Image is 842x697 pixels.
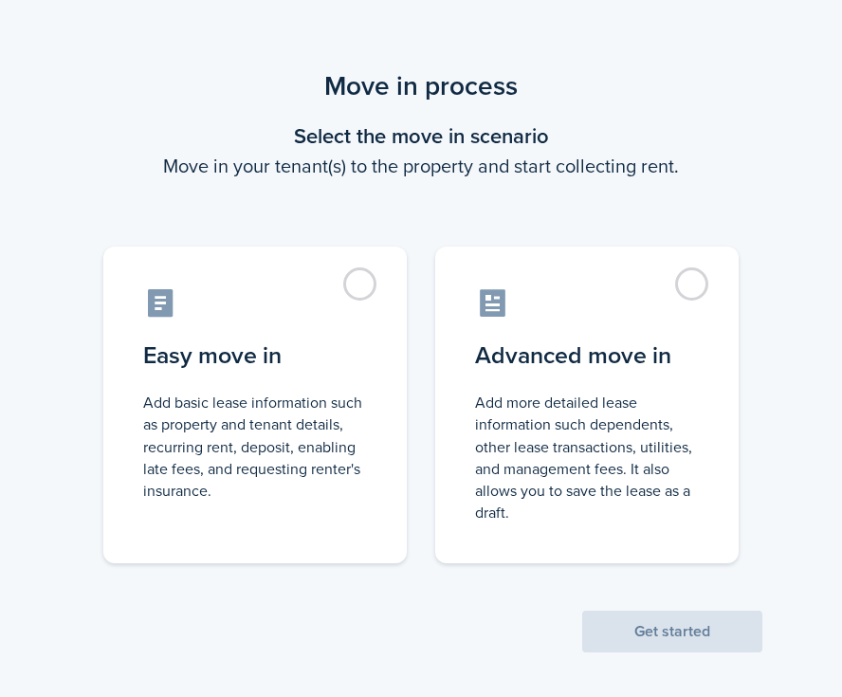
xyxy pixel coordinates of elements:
[475,339,699,373] control-radio-card-title: Advanced move in
[475,392,699,523] control-radio-card-description: Add more detailed lease information such dependents, other lease transactions, utilities, and man...
[143,392,367,502] control-radio-card-description: Add basic lease information such as property and tenant details, recurring rent, deposit, enablin...
[143,339,367,373] control-radio-card-title: Easy move in
[80,152,762,180] wizard-step-header-description: Move in your tenant(s) to the property and start collecting rent.
[80,120,762,152] wizard-step-header-title: Select the move in scenario
[80,66,762,106] scenario-title: Move in process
